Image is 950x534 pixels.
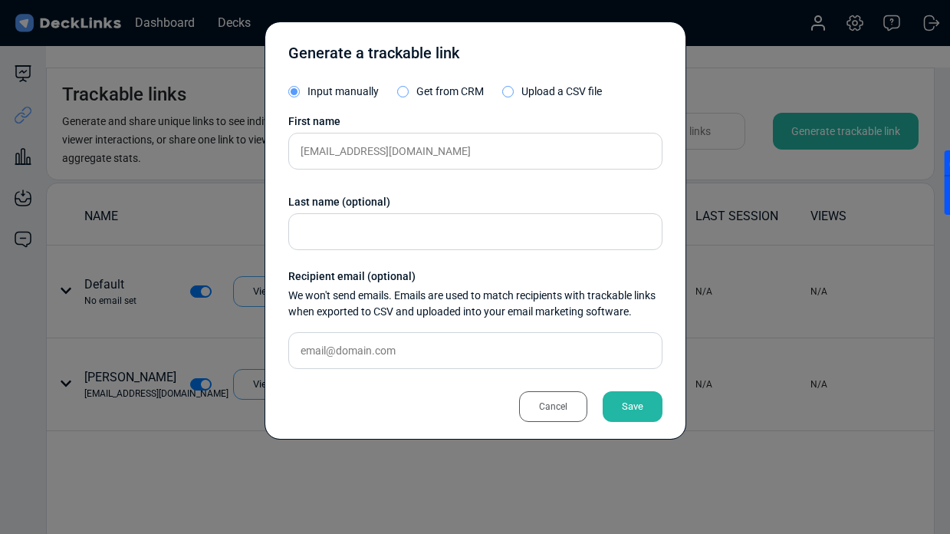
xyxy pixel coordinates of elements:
[307,85,379,97] span: Input manually
[288,288,662,320] div: We won't send emails. Emails are used to match recipients with trackable links when exported to C...
[603,391,662,422] div: Save
[416,85,484,97] span: Get from CRM
[521,85,602,97] span: Upload a CSV file
[288,114,662,130] div: First name
[519,391,587,422] div: Cancel
[288,332,662,369] input: email@domain.com
[288,194,662,210] div: Last name (optional)
[288,269,662,285] div: Recipient email (optional)
[288,41,459,72] div: Generate a trackable link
